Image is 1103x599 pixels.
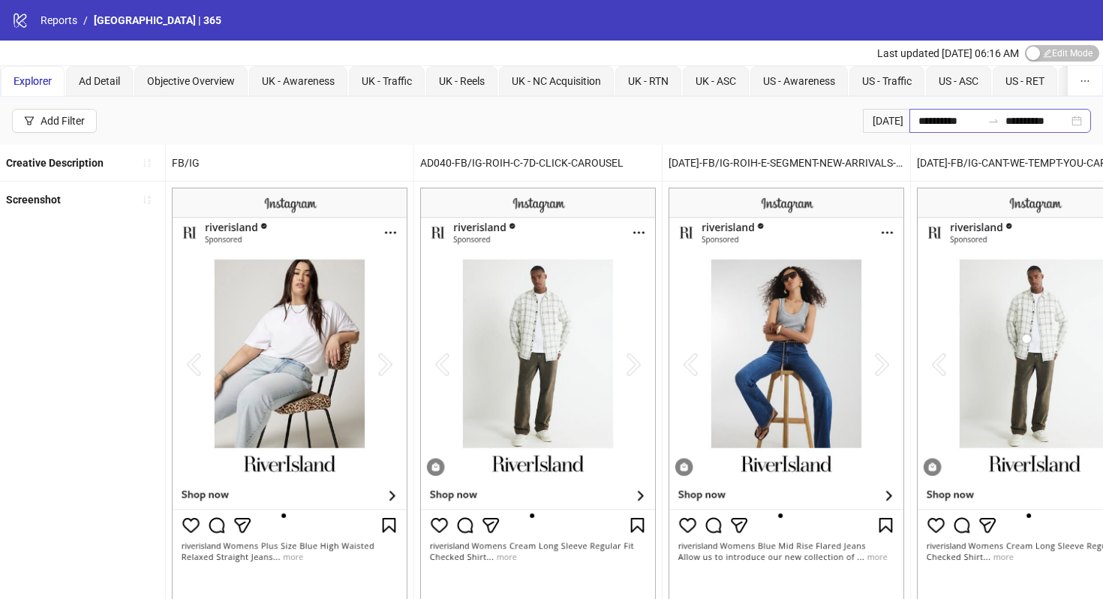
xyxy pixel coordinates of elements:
span: US - RET [1005,75,1044,87]
span: sort-ascending [142,194,152,205]
span: UK - NC Acquisition [512,75,601,87]
span: swap-right [987,115,999,127]
a: Reports [38,12,80,29]
span: UK - ASC [696,75,736,87]
span: filter [24,116,35,126]
span: US - Awareness [763,75,835,87]
div: FB/IG [166,145,413,181]
li: / [83,12,88,29]
div: [DATE] [863,109,909,133]
span: Explorer [14,75,52,87]
b: Creative Description [6,157,104,169]
span: US - Traffic [862,75,912,87]
span: Objective Overview [147,75,235,87]
button: ellipsis [1068,66,1102,96]
span: to [987,115,999,127]
span: ellipsis [1080,76,1090,86]
span: UK - Traffic [362,75,412,87]
button: Add Filter [12,109,97,133]
div: [DATE]-FB/IG-ROIH-E-SEGMENT-NEW-ARRIVALS-CAR [663,145,910,181]
span: [GEOGRAPHIC_DATA] | 365 [94,14,221,26]
b: Screenshot [6,194,61,206]
span: sort-ascending [142,158,152,168]
span: Ad Detail [79,75,120,87]
span: UK - RTN [628,75,669,87]
span: US - ASC [939,75,978,87]
span: UK - Reels [439,75,485,87]
span: UK - Awareness [262,75,335,87]
div: Add Filter [41,115,85,127]
div: AD040-FB/IG-ROIH-C-7D-CLICK-CAROUSEL [414,145,662,181]
span: Last updated [DATE] 06:16 AM [877,47,1019,59]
